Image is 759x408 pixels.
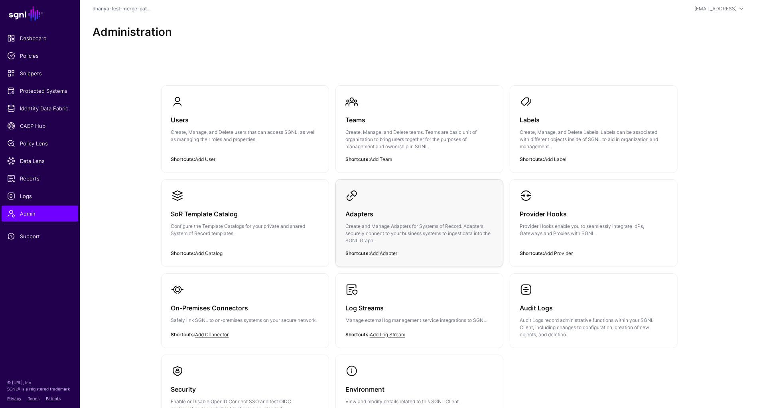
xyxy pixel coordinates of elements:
[7,104,73,112] span: Identity Data Fabric
[7,69,73,77] span: Snippets
[345,156,370,162] strong: Shortcuts:
[520,129,668,150] p: Create, Manage, and Delete Labels. Labels can be associated with different objects inside of SGNL...
[7,232,73,240] span: Support
[2,206,78,222] a: Admin
[7,122,73,130] span: CAEP Hub
[171,208,319,220] h3: SoR Template Catalog
[171,223,319,237] p: Configure the Template Catalogs for your private and shared System of Record templates.
[2,188,78,204] a: Logs
[195,250,223,256] a: Add Catalog
[520,302,668,314] h3: Audit Logs
[345,317,493,324] p: Manage external log management service integrations to SGNL.
[195,156,216,162] a: Add User
[93,6,150,12] a: dhanya-test-merge-pat...
[336,180,503,267] a: AdaptersCreate and Manage Adapters for Systems of Record. Adapters securely connect to your busin...
[345,208,493,220] h3: Adapters
[336,274,503,346] a: Log StreamsManage external log management service integrations to SGNL.
[520,208,668,220] h3: Provider Hooks
[345,302,493,314] h3: Log Streams
[171,302,319,314] h3: On-Premises Connectors
[7,157,73,165] span: Data Lens
[345,331,370,337] strong: Shortcuts:
[7,52,73,60] span: Policies
[162,274,329,346] a: On-Premises ConnectorsSafely link SGNL to on-premises systems on your secure network.
[7,175,73,182] span: Reports
[370,156,392,162] a: Add Team
[345,223,493,244] p: Create and Manage Adapters for Systems of Record. Adapters securely connect to your business syst...
[336,86,503,173] a: TeamsCreate, Manage, and Delete teams. Teams are basic unit of organization to bring users togeth...
[171,331,195,337] strong: Shortcuts:
[520,223,668,237] p: Provider Hooks enable you to seamlessly integrate IdPs, Gateways and Proxies with SGNL.
[7,386,73,392] p: SGNL® is a registered trademark
[5,5,75,22] a: SGNL
[7,379,73,386] p: © [URL], Inc
[2,65,78,81] a: Snippets
[544,156,566,162] a: Add Label
[162,86,329,165] a: UsersCreate, Manage, and Delete users that can access SGNL, as well as managing their roles and p...
[510,180,677,259] a: Provider HooksProvider Hooks enable you to seamlessly integrate IdPs, Gateways and Proxies with S...
[370,331,405,337] a: Add Log Stream
[171,156,195,162] strong: Shortcuts:
[7,192,73,200] span: Logs
[2,30,78,46] a: Dashboard
[93,25,746,39] h2: Administration
[7,210,73,218] span: Admin
[694,5,737,12] div: [EMAIL_ADDRESS]
[7,87,73,95] span: Protected Systems
[345,250,370,256] strong: Shortcuts:
[7,34,73,42] span: Dashboard
[2,135,78,151] a: Policy Lens
[345,129,493,150] p: Create, Manage, and Delete teams. Teams are basic unit of organization to bring users together fo...
[544,250,573,256] a: Add Provider
[171,129,319,143] p: Create, Manage, and Delete users that can access SGNL, as well as managing their roles and proper...
[520,317,668,338] p: Audit Logs record administrative functions within your SGNL Client, including changes to configur...
[510,274,677,348] a: Audit LogsAudit Logs record administrative functions within your SGNL Client, including changes t...
[171,114,319,126] h3: Users
[171,317,319,324] p: Safely link SGNL to on-premises systems on your secure network.
[28,396,39,401] a: Terms
[520,250,544,256] strong: Shortcuts:
[520,156,544,162] strong: Shortcuts:
[345,384,493,395] h3: Environment
[46,396,61,401] a: Patents
[370,250,397,256] a: Add Adapter
[345,114,493,126] h3: Teams
[171,384,319,395] h3: Security
[2,48,78,64] a: Policies
[2,153,78,169] a: Data Lens
[2,171,78,186] a: Reports
[171,250,195,256] strong: Shortcuts:
[510,86,677,173] a: LabelsCreate, Manage, and Delete Labels. Labels can be associated with different objects inside o...
[7,396,22,401] a: Privacy
[162,180,329,259] a: SoR Template CatalogConfigure the Template Catalogs for your private and shared System of Record ...
[2,118,78,134] a: CAEP Hub
[195,331,229,337] a: Add Connector
[345,398,493,405] p: View and modify details related to this SGNL Client.
[7,139,73,147] span: Policy Lens
[2,100,78,116] a: Identity Data Fabric
[520,114,668,126] h3: Labels
[2,83,78,99] a: Protected Systems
